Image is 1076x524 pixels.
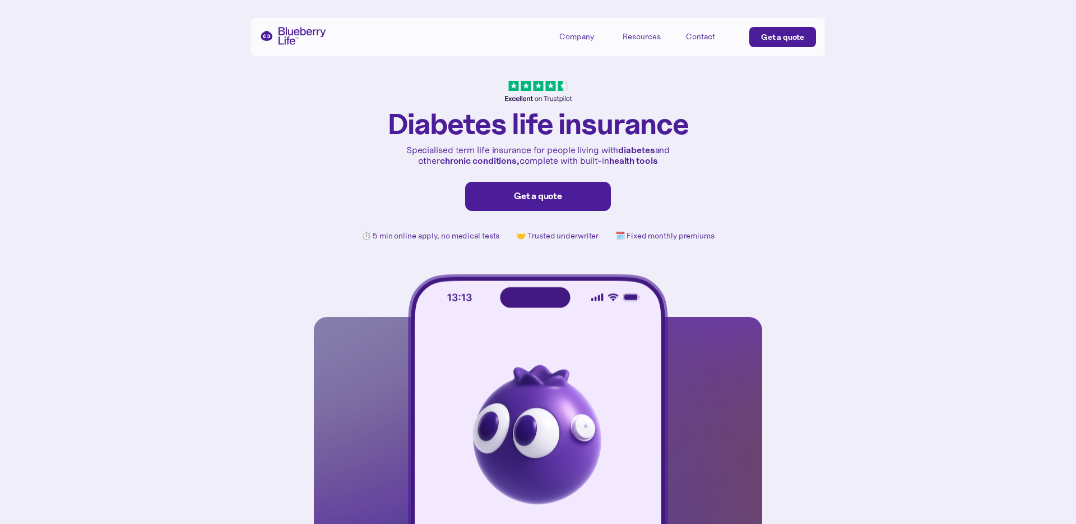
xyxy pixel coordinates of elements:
[761,31,804,43] div: Get a quote
[559,27,610,45] div: Company
[559,32,594,42] div: Company
[465,182,611,211] a: Get a quote
[686,32,715,42] div: Contact
[477,191,599,202] div: Get a quote
[749,27,816,47] a: Get a quote
[260,27,326,45] a: home
[440,155,520,166] strong: chronic conditions,
[388,108,689,139] h1: Diabetes life insurance
[516,231,599,241] p: 🤝 Trusted underwriter
[403,145,672,166] p: Specialised term life insurance for people living with and other complete with built-in
[686,27,736,45] a: Contact
[615,231,715,241] p: 🗓️ Fixed monthly premiums
[623,27,673,45] div: Resources
[618,144,655,155] strong: diabetes
[623,32,661,42] div: Resources
[361,231,499,241] p: ⏱️ 5 min online apply, no medical tests
[609,155,658,166] strong: health tools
